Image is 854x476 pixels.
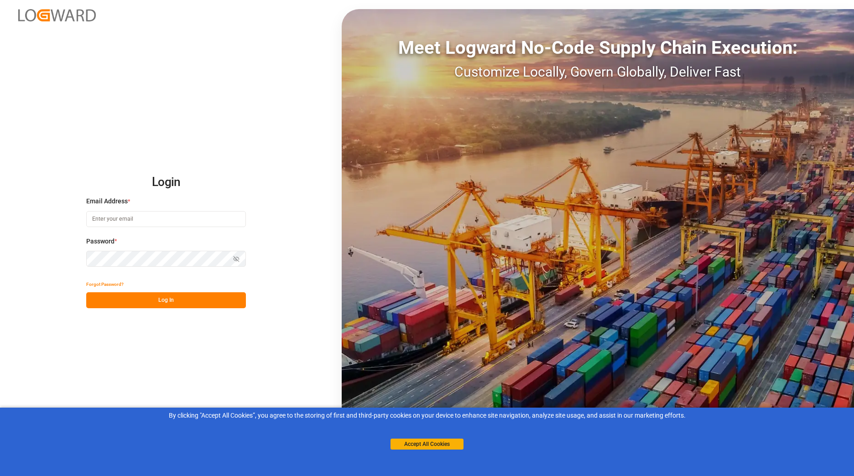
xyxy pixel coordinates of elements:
div: By clicking "Accept All Cookies”, you agree to the storing of first and third-party cookies on yo... [6,411,848,420]
button: Forgot Password? [86,276,124,292]
button: Accept All Cookies [391,439,463,450]
button: Log In [86,292,246,308]
img: Logward_new_orange.png [18,9,96,21]
span: Password [86,237,115,246]
div: Customize Locally, Govern Globally, Deliver Fast [342,62,854,82]
h2: Login [86,168,246,197]
input: Enter your email [86,211,246,227]
div: Meet Logward No-Code Supply Chain Execution: [342,34,854,62]
span: Email Address [86,197,128,206]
